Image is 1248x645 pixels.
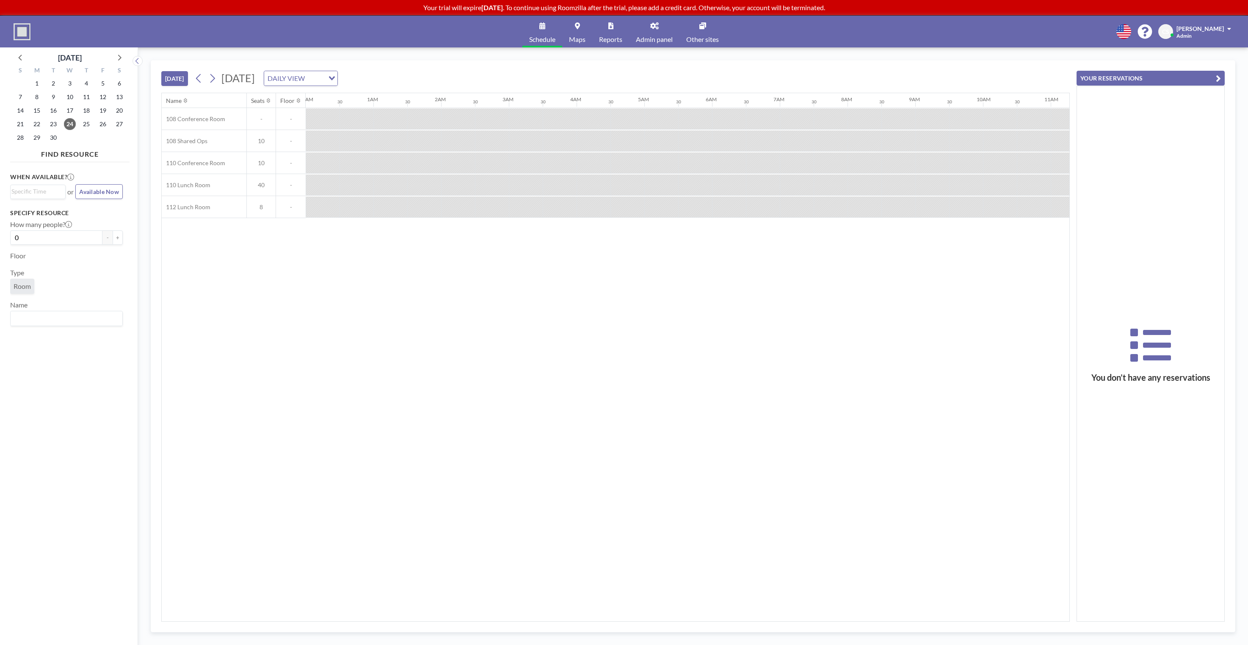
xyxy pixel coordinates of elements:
div: F [94,66,111,77]
span: Tuesday, September 2, 2025 [47,78,59,89]
span: - [276,137,306,145]
div: 30 [541,99,546,105]
div: M [29,66,45,77]
span: Sunday, September 7, 2025 [14,91,26,103]
span: 112 Lunch Room [162,203,210,211]
button: - [102,230,113,245]
span: Maps [569,36,585,43]
div: 1AM [367,96,378,102]
span: - [276,181,306,189]
span: Saturday, September 27, 2025 [113,118,125,130]
span: Friday, September 19, 2025 [97,105,109,116]
span: Thursday, September 18, 2025 [80,105,92,116]
span: 110 Conference Room [162,159,225,167]
span: Thursday, September 4, 2025 [80,78,92,89]
button: [DATE] [161,71,188,86]
input: Search for option [11,187,61,196]
div: W [62,66,78,77]
span: Tuesday, September 9, 2025 [47,91,59,103]
a: Admin panel [629,16,679,47]
div: 12AM [299,96,313,102]
span: Tuesday, September 23, 2025 [47,118,59,130]
input: Search for option [307,73,323,84]
div: 30 [1015,99,1020,105]
div: S [12,66,29,77]
div: 30 [812,99,817,105]
span: Monday, September 22, 2025 [31,118,43,130]
span: [PERSON_NAME] [1176,25,1224,32]
input: Search for option [11,313,118,324]
span: DAILY VIEW [266,73,306,84]
button: Available Now [75,184,123,199]
span: - [247,115,276,123]
div: 3AM [503,96,514,102]
span: Monday, September 29, 2025 [31,132,43,144]
div: Search for option [11,185,65,198]
span: 8 [247,203,276,211]
span: Wednesday, September 3, 2025 [64,78,76,89]
span: Friday, September 12, 2025 [97,91,109,103]
span: Reports [599,36,622,43]
h3: Specify resource [10,209,123,217]
div: 30 [744,99,749,105]
span: Admin [1176,33,1192,39]
span: - [276,159,306,167]
span: Available Now [79,188,119,195]
span: Schedule [529,36,555,43]
span: Room [14,282,31,291]
div: Search for option [11,311,122,326]
span: - [276,115,306,123]
label: Type [10,269,24,277]
span: Tuesday, September 16, 2025 [47,105,59,116]
b: [DATE] [481,3,503,11]
span: Wednesday, September 17, 2025 [64,105,76,116]
span: 108 Conference Room [162,115,225,123]
div: 30 [405,99,410,105]
span: Sunday, September 14, 2025 [14,105,26,116]
a: Other sites [679,16,726,47]
span: Other sites [686,36,719,43]
div: Floor [280,97,295,105]
span: Saturday, September 13, 2025 [113,91,125,103]
span: Monday, September 15, 2025 [31,105,43,116]
div: 6AM [706,96,717,102]
a: Schedule [522,16,562,47]
div: 30 [676,99,681,105]
span: Monday, September 8, 2025 [31,91,43,103]
span: Wednesday, September 10, 2025 [64,91,76,103]
img: organization-logo [14,23,30,40]
span: Monday, September 1, 2025 [31,78,43,89]
label: Name [10,301,28,309]
span: or [67,188,74,196]
h3: You don’t have any reservations [1077,372,1224,383]
span: 40 [247,181,276,189]
div: 9AM [909,96,920,102]
span: Sunday, September 28, 2025 [14,132,26,144]
div: Seats [251,97,265,105]
a: Maps [562,16,592,47]
label: How many people? [10,220,72,229]
span: 108 Shared Ops [162,137,207,145]
span: Saturday, September 20, 2025 [113,105,125,116]
span: Wednesday, September 24, 2025 [64,118,76,130]
div: 30 [473,99,478,105]
span: - [276,203,306,211]
div: 7AM [773,96,784,102]
div: Search for option [264,71,337,86]
span: 10 [247,137,276,145]
div: 30 [947,99,952,105]
a: Reports [592,16,629,47]
div: 8AM [841,96,852,102]
h4: FIND RESOURCE [10,147,130,158]
div: 30 [879,99,884,105]
div: 4AM [570,96,581,102]
div: [DATE] [58,52,82,64]
div: 11AM [1044,96,1058,102]
div: 30 [337,99,342,105]
span: Thursday, September 25, 2025 [80,118,92,130]
div: Name [166,97,182,105]
div: 30 [608,99,613,105]
span: Sunday, September 21, 2025 [14,118,26,130]
div: 10AM [977,96,991,102]
span: Saturday, September 6, 2025 [113,78,125,89]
